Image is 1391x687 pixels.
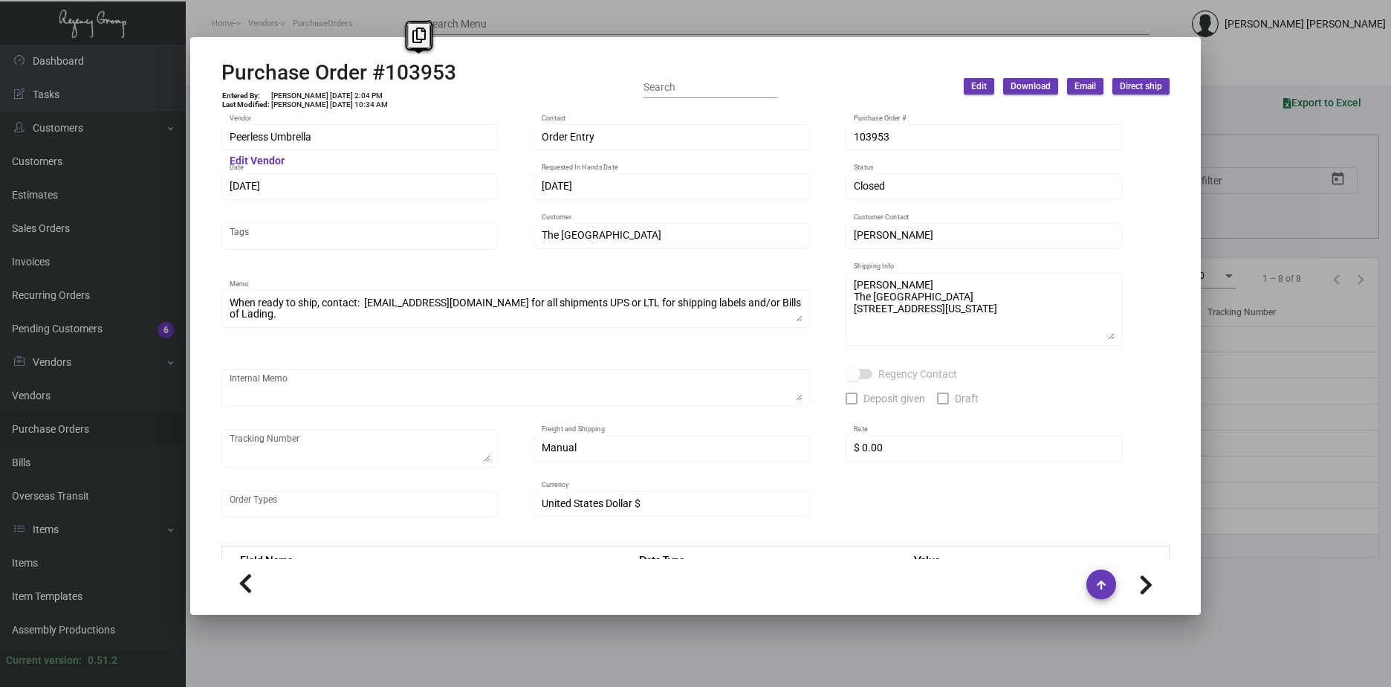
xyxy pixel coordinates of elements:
span: Download [1011,80,1051,93]
button: Download [1003,78,1058,94]
div: Current version: [6,653,82,668]
td: Last Modified: [221,100,270,109]
mat-hint: Edit Vendor [230,155,285,167]
th: Value [899,546,1169,572]
button: Direct ship [1112,78,1170,94]
i: Copy [412,28,426,43]
span: Direct ship [1120,80,1162,93]
td: Entered By: [221,91,270,100]
td: [PERSON_NAME] [DATE] 10:34 AM [270,100,389,109]
button: Email [1067,78,1103,94]
span: Deposit given [863,390,925,407]
button: Edit [964,78,994,94]
span: Closed [854,180,885,192]
span: Edit [971,80,987,93]
span: Regency Contact [878,365,957,383]
div: 0.51.2 [88,653,117,668]
span: Manual [542,442,577,454]
th: Data Type [624,546,899,572]
td: [PERSON_NAME] [DATE] 2:04 PM [270,91,389,100]
th: Field Name [222,546,625,572]
span: Draft [955,390,979,407]
span: Email [1074,80,1096,93]
h2: Purchase Order #103953 [221,60,456,86]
